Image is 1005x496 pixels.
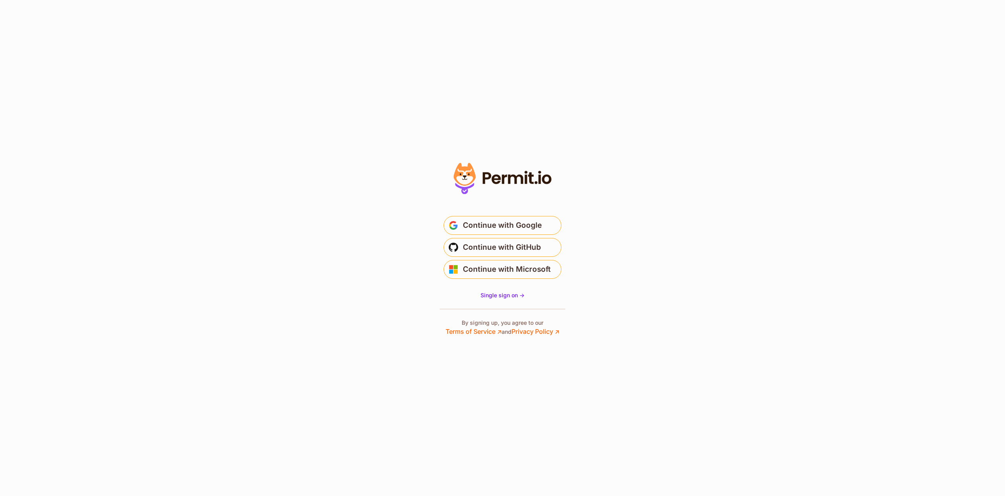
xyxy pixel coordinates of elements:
[444,238,561,257] button: Continue with GitHub
[463,263,551,276] span: Continue with Microsoft
[446,328,502,335] a: Terms of Service ↗
[481,291,524,299] a: Single sign on ->
[446,319,559,336] p: By signing up, you agree to our and
[463,241,541,254] span: Continue with GitHub
[444,260,561,279] button: Continue with Microsoft
[444,216,561,235] button: Continue with Google
[512,328,559,335] a: Privacy Policy ↗
[463,219,542,232] span: Continue with Google
[481,292,524,298] span: Single sign on ->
